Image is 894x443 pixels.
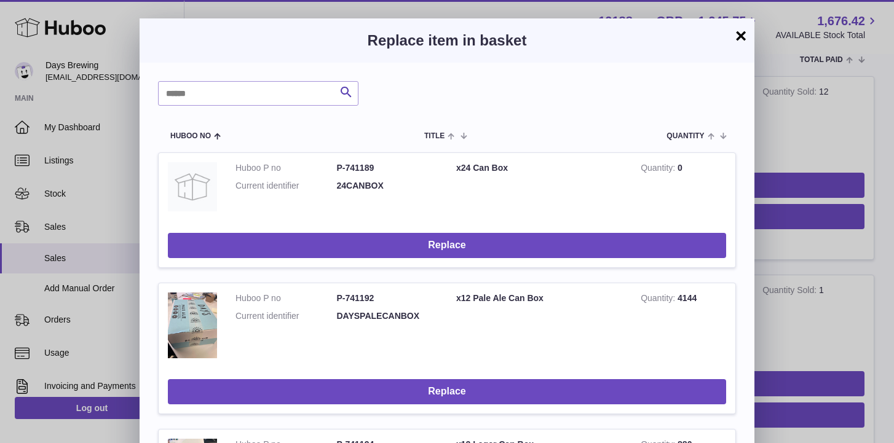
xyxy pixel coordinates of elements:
dt: Huboo P no [235,292,337,304]
h3: Replace item in basket [158,31,736,50]
td: 4144 [631,283,735,370]
button: Replace [168,233,726,258]
td: x24 Can Box [447,153,631,224]
span: Title [424,132,445,140]
dt: Huboo P no [235,162,337,174]
img: x12 Pale Ale Can Box [168,292,217,358]
strong: Quantity [641,163,678,176]
span: Huboo no [170,132,211,140]
dd: DAYSPALECANBOX [337,310,438,322]
dd: P-741189 [337,162,438,174]
dd: 24CANBOX [337,180,438,192]
dt: Current identifier [235,180,337,192]
img: x24 Can Box [168,162,217,211]
td: x12 Pale Ale Can Box [447,283,631,370]
td: 0 [631,153,735,224]
strong: Quantity [641,293,678,306]
span: Quantity [667,132,704,140]
dt: Current identifier [235,310,337,322]
button: Replace [168,379,726,404]
button: × [734,28,748,43]
dd: P-741192 [337,292,438,304]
